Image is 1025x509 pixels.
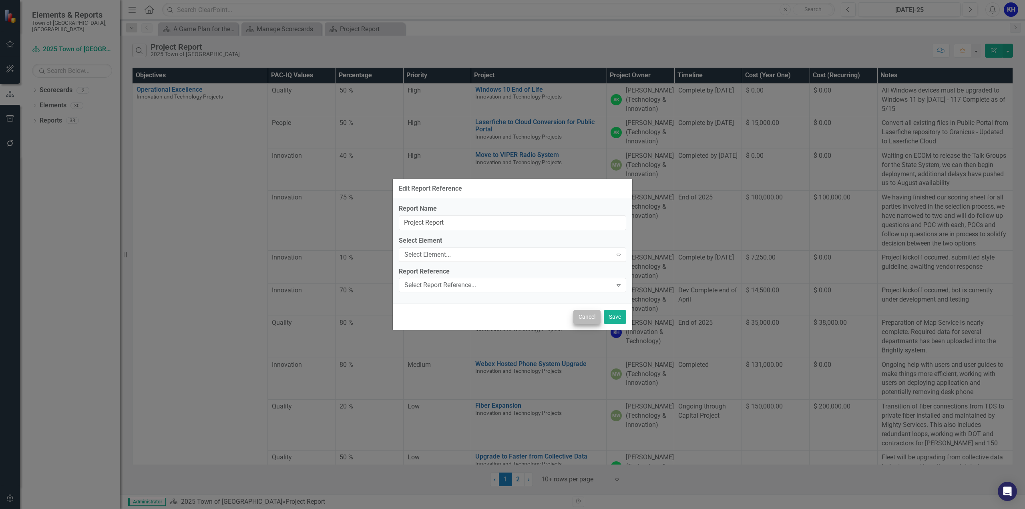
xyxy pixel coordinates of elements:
[399,215,626,230] input: Name
[404,281,612,290] div: Select Report Reference...
[399,185,462,192] div: Edit Report Reference
[404,250,612,259] div: Select Element...
[573,310,601,324] button: Cancel
[399,204,626,213] label: Report Name
[399,236,626,245] label: Select Element
[399,267,626,276] label: Report Reference
[998,482,1017,501] div: Open Intercom Messenger
[604,310,626,324] button: Save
